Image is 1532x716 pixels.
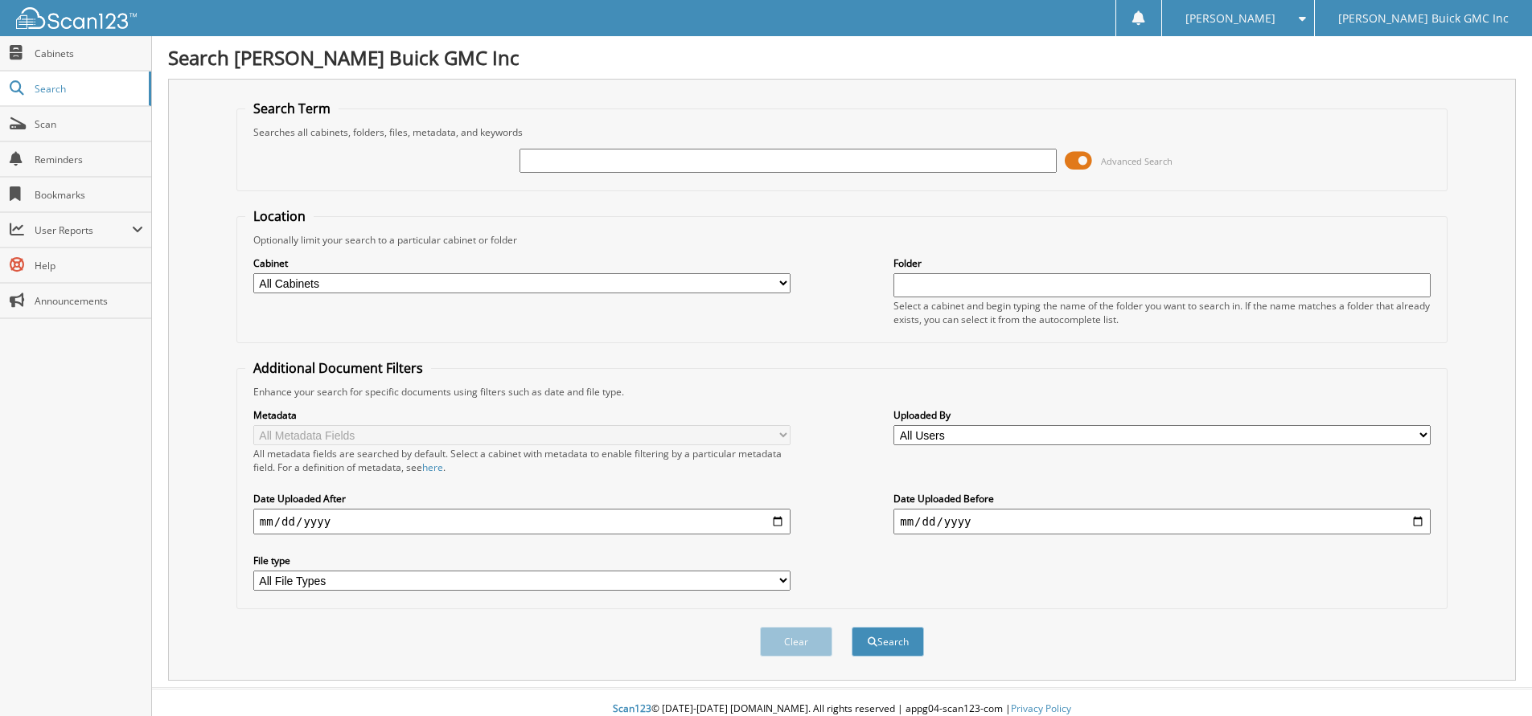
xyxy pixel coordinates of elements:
[35,117,143,131] span: Scan
[245,359,431,377] legend: Additional Document Filters
[893,509,1431,534] input: end
[16,7,137,29] img: scan123-logo-white.svg
[760,627,832,657] button: Clear
[245,233,1439,247] div: Optionally limit your search to a particular cabinet or folder
[245,100,339,117] legend: Search Term
[245,207,314,225] legend: Location
[852,627,924,657] button: Search
[893,492,1431,505] label: Date Uploaded Before
[245,125,1439,139] div: Searches all cabinets, folders, files, metadata, and keywords
[1185,14,1275,23] span: [PERSON_NAME]
[1338,14,1509,23] span: [PERSON_NAME] Buick GMC Inc
[168,44,1516,71] h1: Search [PERSON_NAME] Buick GMC Inc
[35,294,143,308] span: Announcements
[35,259,143,272] span: Help
[253,492,791,505] label: Date Uploaded After
[253,408,791,422] label: Metadata
[245,385,1439,399] div: Enhance your search for specific documents using filters such as date and file type.
[35,223,132,237] span: User Reports
[35,188,143,202] span: Bookmarks
[35,82,141,96] span: Search
[613,702,651,715] span: Scan123
[893,408,1431,422] label: Uploaded By
[893,256,1431,270] label: Folder
[253,509,791,534] input: start
[253,256,791,270] label: Cabinet
[253,554,791,567] label: File type
[1011,702,1071,715] a: Privacy Policy
[1101,155,1173,167] span: Advanced Search
[35,47,143,60] span: Cabinets
[422,460,443,474] a: here
[253,447,791,474] div: All metadata fields are searched by default. Select a cabinet with metadata to enable filtering b...
[35,153,143,166] span: Reminders
[893,299,1431,326] div: Select a cabinet and begin typing the name of the folder you want to search in. If the name match...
